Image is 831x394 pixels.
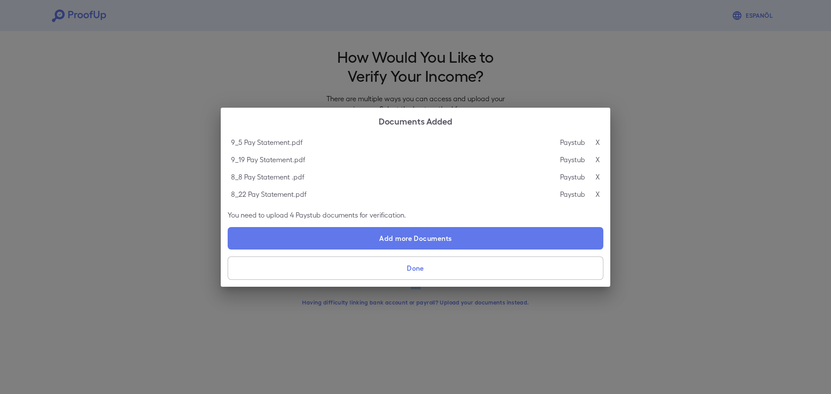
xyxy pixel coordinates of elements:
p: Paystub [560,172,585,182]
p: 9_19 Pay Statement.pdf [231,154,305,165]
h2: Documents Added [221,108,610,134]
p: Paystub [560,154,585,165]
p: X [596,137,600,147]
p: X [596,189,600,199]
p: X [596,172,600,182]
p: 8_8 Pay Statement .pdf [231,172,304,182]
p: Paystub [560,137,585,147]
button: Done [228,256,603,280]
p: Paystub [560,189,585,199]
label: Add more Documents [228,227,603,250]
p: 9_5 Pay Statement.pdf [231,137,303,147]
p: You need to upload 4 Paystub documents for verification. [228,210,603,220]
p: X [596,154,600,165]
p: 8_22 Pay Statement.pdf [231,189,306,199]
